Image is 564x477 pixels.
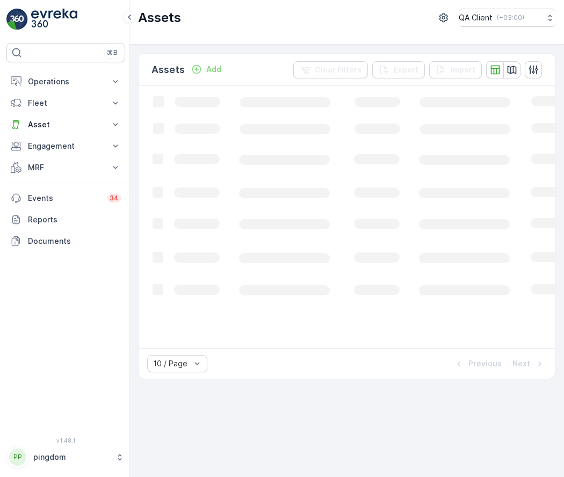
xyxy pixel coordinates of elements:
[315,64,361,75] p: Clear Filters
[451,64,475,75] p: Import
[512,358,530,369] p: Next
[6,114,125,135] button: Asset
[138,9,181,26] p: Assets
[206,64,221,75] p: Add
[31,9,77,30] img: logo_light-DOdMpM7g.png
[28,214,121,225] p: Reports
[33,452,110,462] p: pingdom
[187,63,226,76] button: Add
[28,141,104,151] p: Engagement
[28,236,121,247] p: Documents
[429,61,482,78] button: Import
[6,446,125,468] button: PPpingdom
[6,187,125,209] a: Events34
[28,119,104,130] p: Asset
[293,61,368,78] button: Clear Filters
[28,193,101,204] p: Events
[394,64,418,75] p: Export
[6,9,28,30] img: logo
[6,71,125,92] button: Operations
[28,76,104,87] p: Operations
[107,48,118,57] p: ⌘B
[511,357,546,370] button: Next
[28,162,104,173] p: MRF
[6,92,125,114] button: Fleet
[497,13,524,22] p: ( +03:00 )
[6,230,125,252] a: Documents
[6,135,125,157] button: Engagement
[28,98,104,109] p: Fleet
[6,209,125,230] a: Reports
[459,12,493,23] p: QA Client
[452,357,503,370] button: Previous
[6,437,125,444] span: v 1.48.1
[9,449,26,466] div: PP
[6,157,125,178] button: MRF
[372,61,425,78] button: Export
[459,9,555,27] button: QA Client(+03:00)
[151,62,185,77] p: Assets
[110,194,119,203] p: 34
[468,358,502,369] p: Previous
